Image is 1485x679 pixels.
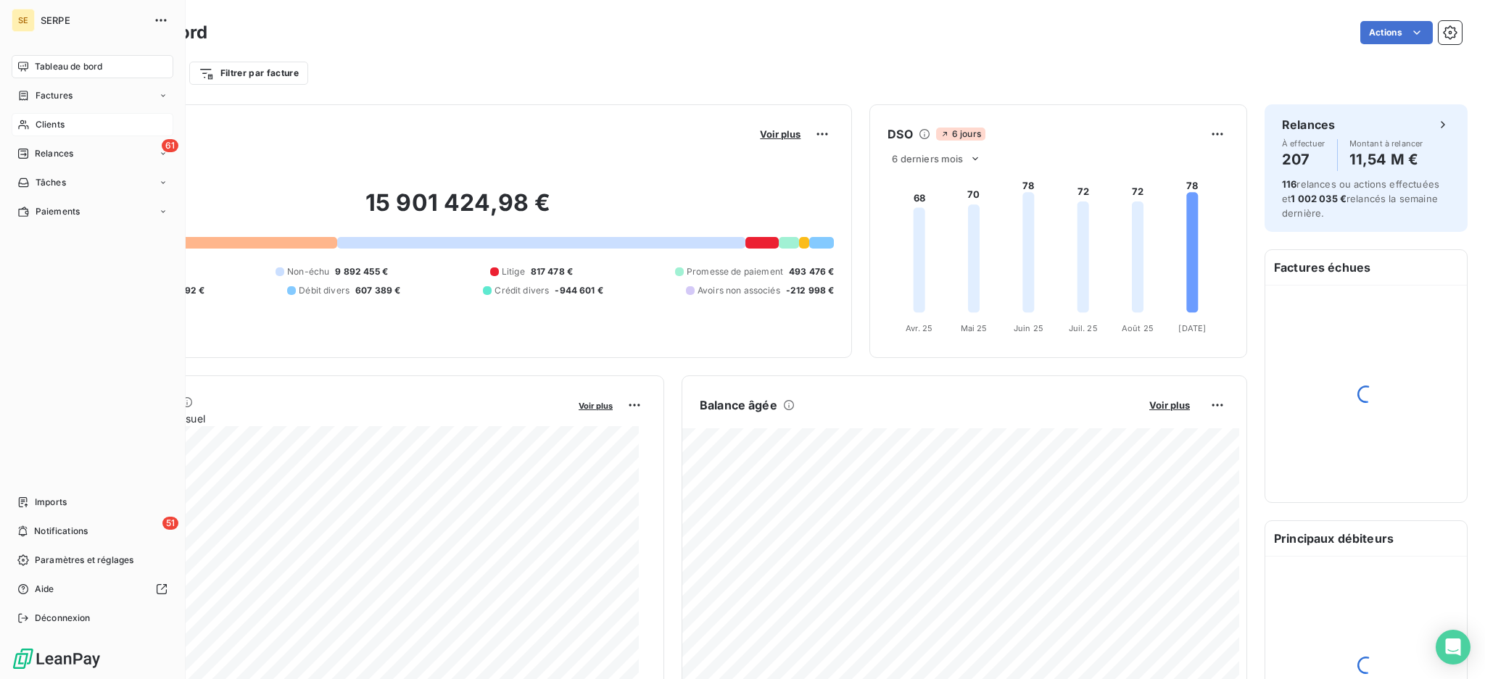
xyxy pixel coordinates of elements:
span: Chiffre d'affaires mensuel [82,411,568,426]
span: Voir plus [760,128,801,140]
span: relances ou actions effectuées et relancés la semaine dernière. [1282,178,1439,219]
span: Débit divers [299,284,349,297]
span: 607 389 € [355,284,400,297]
span: 116 [1282,178,1296,190]
span: 61 [162,139,178,152]
span: Notifications [34,525,88,538]
tspan: Mai 25 [961,323,988,333]
tspan: Juin 25 [1014,323,1043,333]
span: -944 601 € [555,284,603,297]
span: Avoirs non associés [698,284,780,297]
div: SE [12,9,35,32]
h2: 15 901 424,98 € [82,188,834,232]
span: Relances [35,147,73,160]
span: Non-échu [287,265,329,278]
tspan: [DATE] [1179,323,1207,333]
span: 51 [162,517,178,530]
h6: Factures échues [1265,250,1467,285]
div: Open Intercom Messenger [1436,630,1470,665]
a: Aide [12,578,173,601]
span: 9 892 455 € [335,265,388,278]
span: Voir plus [579,401,613,411]
span: À effectuer [1282,139,1325,148]
tspan: Juil. 25 [1069,323,1098,333]
button: Voir plus [1145,399,1194,412]
button: Voir plus [574,399,617,412]
span: 493 476 € [789,265,834,278]
span: Aide [35,583,54,596]
span: Tableau de bord [35,60,102,73]
span: 6 jours [936,128,985,141]
h6: Principaux débiteurs [1265,521,1467,556]
img: Logo LeanPay [12,647,102,670]
h6: Relances [1282,116,1335,133]
tspan: Août 25 [1122,323,1154,333]
span: Montant à relancer [1349,139,1423,148]
span: SERPE [41,14,145,26]
span: -212 998 € [786,284,835,297]
button: Voir plus [756,128,805,141]
span: Imports [35,496,67,509]
span: Tâches [36,176,66,189]
h4: 11,54 M € [1349,148,1423,171]
h6: Balance âgée [700,396,777,414]
span: 1 002 035 € [1291,193,1347,204]
span: Promesse de paiement [687,265,783,278]
span: Factures [36,89,73,102]
span: Paramètres et réglages [35,554,133,567]
span: 6 derniers mois [892,153,963,164]
h6: DSO [888,125,912,143]
tspan: Avr. 25 [906,323,932,333]
span: 817 478 € [531,265,573,278]
span: Voir plus [1149,399,1190,411]
span: Crédit divers [495,284,549,297]
button: Actions [1360,21,1433,44]
span: Litige [502,265,525,278]
span: Clients [36,118,65,131]
span: Déconnexion [35,612,91,625]
button: Filtrer par facture [189,62,308,85]
h4: 207 [1282,148,1325,171]
span: Paiements [36,205,80,218]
